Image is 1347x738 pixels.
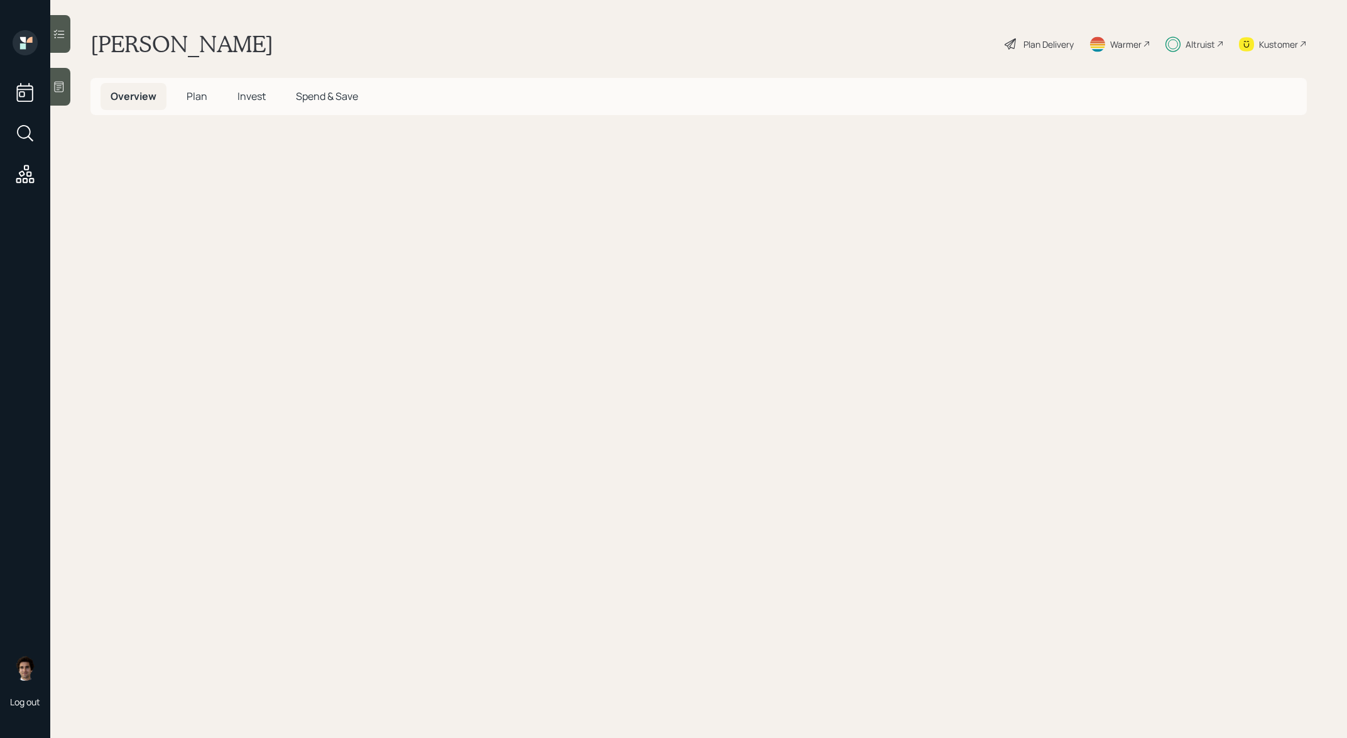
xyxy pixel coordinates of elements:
[111,89,156,103] span: Overview
[1186,38,1215,51] div: Altruist
[296,89,358,103] span: Spend & Save
[10,696,40,708] div: Log out
[90,30,273,58] h1: [PERSON_NAME]
[1259,38,1298,51] div: Kustomer
[237,89,266,103] span: Invest
[1110,38,1142,51] div: Warmer
[187,89,207,103] span: Plan
[1023,38,1074,51] div: Plan Delivery
[13,656,38,681] img: harrison-schaefer-headshot-2.png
